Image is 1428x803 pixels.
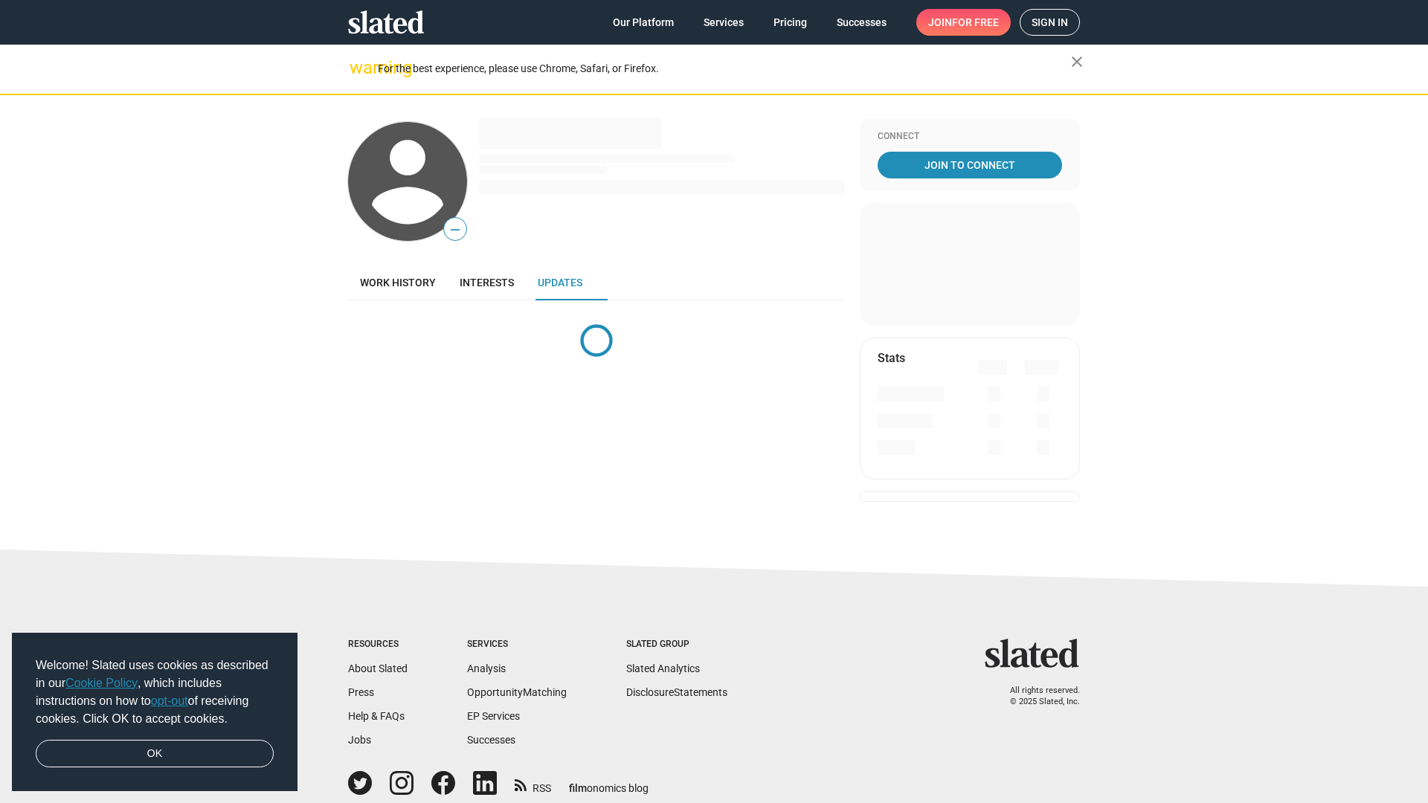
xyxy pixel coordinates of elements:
a: dismiss cookie message [36,740,274,768]
a: opt-out [151,694,188,707]
span: for free [952,9,999,36]
a: Jobs [348,734,371,746]
div: Slated Group [626,639,727,651]
a: Successes [467,734,515,746]
a: Interests [448,265,526,300]
a: RSS [515,773,551,796]
mat-icon: warning [350,59,367,77]
p: All rights reserved. © 2025 Slated, Inc. [994,686,1080,707]
a: DisclosureStatements [626,686,727,698]
a: Updates [526,265,594,300]
div: Connect [878,131,1062,143]
a: Press [348,686,374,698]
a: OpportunityMatching [467,686,567,698]
div: Services [467,639,567,651]
a: Pricing [762,9,819,36]
a: Slated Analytics [626,662,700,674]
span: Successes [837,9,887,36]
a: Successes [825,9,898,36]
span: Join [928,9,999,36]
span: Sign in [1032,10,1068,35]
span: Work history [360,277,436,288]
mat-icon: close [1068,53,1086,71]
a: EP Services [467,710,520,722]
div: For the best experience, please use Chrome, Safari, or Firefox. [378,59,1071,79]
a: Cookie Policy [65,677,138,689]
a: Analysis [467,662,506,674]
a: Sign in [1020,9,1080,36]
span: Pricing [773,9,807,36]
div: Resources [348,639,408,651]
a: Services [692,9,756,36]
span: Services [704,9,744,36]
span: Welcome! Slated uses cookies as described in our , which includes instructions on how to of recei... [36,657,274,728]
a: Our Platform [601,9,686,36]
a: Joinfor free [916,9,1011,36]
a: Work history [348,265,448,300]
span: Our Platform [613,9,674,36]
span: Join To Connect [881,152,1059,178]
a: Help & FAQs [348,710,405,722]
span: film [569,782,587,794]
div: cookieconsent [12,633,297,792]
a: Join To Connect [878,152,1062,178]
a: filmonomics blog [569,770,649,796]
mat-card-title: Stats [878,350,905,366]
a: About Slated [348,662,408,674]
span: — [444,220,466,239]
span: Interests [460,277,514,288]
span: Updates [538,277,582,288]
